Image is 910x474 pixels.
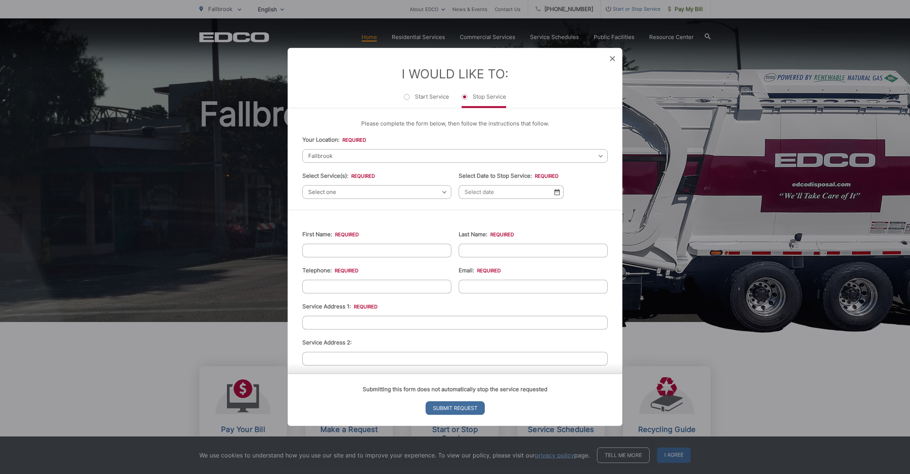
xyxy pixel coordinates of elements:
[302,231,359,238] label: First Name:
[302,119,608,128] p: Please complete the form below, then follow the instructions that follow.
[404,93,449,108] label: Start Service
[459,231,514,238] label: Last Name:
[459,173,558,179] label: Select Date to Stop Service:
[302,303,377,310] label: Service Address 1:
[302,149,608,163] span: Fallbrook
[426,402,485,415] input: Submit Request
[302,339,352,346] label: Service Address 2:
[302,267,358,274] label: Telephone:
[462,93,506,108] label: Stop Service
[302,185,451,199] span: Select one
[402,66,508,81] label: I Would Like To:
[459,267,501,274] label: Email:
[302,173,375,179] label: Select Service(s):
[554,189,560,195] img: Select date
[302,137,366,143] label: Your Location:
[459,185,564,199] input: Select date
[363,386,547,393] strong: Submitting this form does not automatically stop the service requested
